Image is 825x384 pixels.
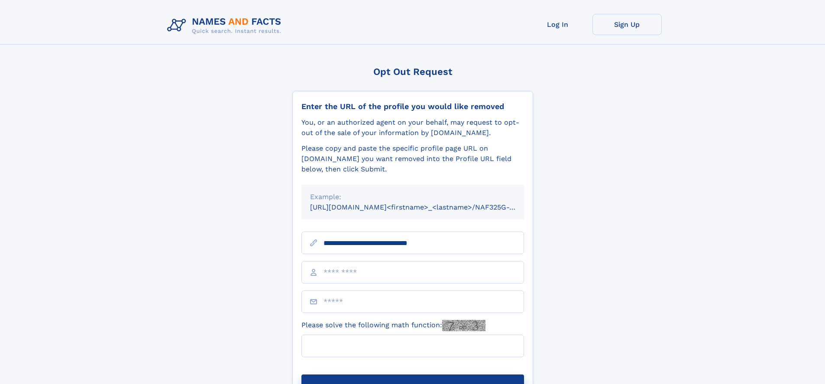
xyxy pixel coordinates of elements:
a: Log In [523,14,592,35]
div: Opt Out Request [292,66,533,77]
div: You, or an authorized agent on your behalf, may request to opt-out of the sale of your informatio... [301,117,524,138]
div: Enter the URL of the profile you would like removed [301,102,524,111]
img: Logo Names and Facts [164,14,288,37]
label: Please solve the following math function: [301,320,485,331]
a: Sign Up [592,14,662,35]
div: Please copy and paste the specific profile page URL on [DOMAIN_NAME] you want removed into the Pr... [301,143,524,174]
small: [URL][DOMAIN_NAME]<firstname>_<lastname>/NAF325G-xxxxxxxx [310,203,540,211]
div: Example: [310,192,515,202]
